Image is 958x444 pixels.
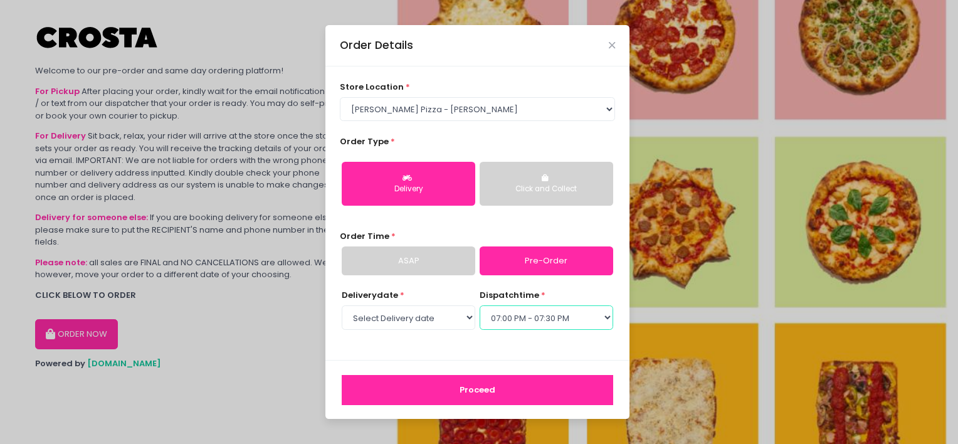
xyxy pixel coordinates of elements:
span: store location [340,81,404,93]
a: ASAP [342,246,475,275]
span: Order Time [340,230,389,242]
div: Order Details [340,37,413,53]
button: Click and Collect [480,162,613,206]
button: Delivery [342,162,475,206]
div: Delivery [350,184,466,195]
button: Close [609,42,615,48]
a: Pre-Order [480,246,613,275]
span: dispatch time [480,289,539,301]
span: Delivery date [342,289,398,301]
button: Proceed [342,375,613,405]
span: Order Type [340,135,389,147]
div: Click and Collect [488,184,604,195]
